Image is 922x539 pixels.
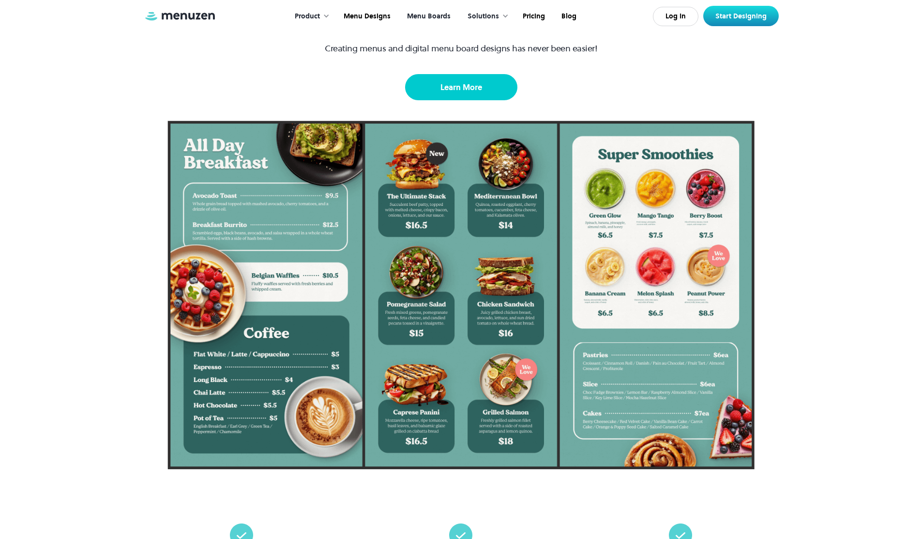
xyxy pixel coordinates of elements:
[398,1,458,31] a: Menu Boards
[468,11,499,22] div: Solutions
[458,1,514,31] div: Solutions
[285,1,334,31] div: Product
[325,42,597,55] p: Creating menus and digital menu board designs has never been easier!
[405,74,517,100] a: Learn More
[653,7,698,26] a: Log In
[514,1,552,31] a: Pricing
[703,6,779,26] a: Start Designing
[334,1,398,31] a: Menu Designs
[295,11,320,22] div: Product
[552,1,584,31] a: Blog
